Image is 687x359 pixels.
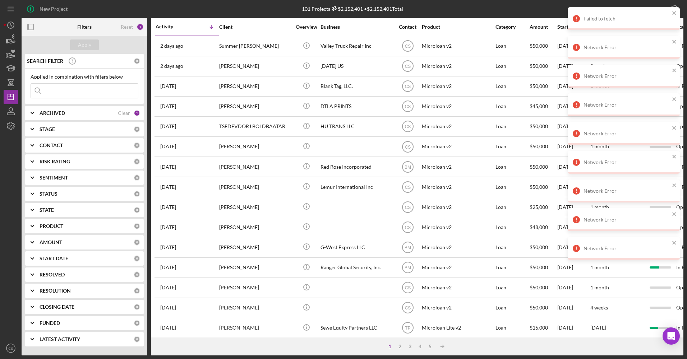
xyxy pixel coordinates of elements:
[405,44,411,49] text: CS
[530,164,548,170] span: $50,000
[40,143,63,148] b: CONTACT
[422,258,494,277] div: Microloan v2
[134,304,140,310] div: 0
[40,288,71,294] b: RESOLUTION
[31,74,138,80] div: Applied in combination with filters below
[590,284,609,290] time: 1 month
[293,24,320,30] div: Overview
[219,37,291,56] div: Summer [PERSON_NAME]
[557,177,590,196] div: [DATE]
[321,157,392,176] div: Red Rose Incorporated
[557,77,590,96] div: [DATE]
[134,191,140,197] div: 0
[160,123,176,129] time: 2025-10-06 16:58
[405,306,411,311] text: CS
[27,58,63,64] b: SEARCH FILTER
[422,137,494,156] div: Microloan v2
[219,278,291,297] div: [PERSON_NAME]
[40,159,70,164] b: RISK RATING
[134,58,140,64] div: 0
[40,126,55,132] b: STAGE
[134,255,140,262] div: 0
[40,320,60,326] b: FUNDED
[134,110,140,116] div: 1
[530,143,548,149] span: $50,000
[584,188,670,194] div: Network Error
[584,159,670,165] div: Network Error
[557,137,590,156] div: [DATE]
[643,2,683,16] button: Export
[219,238,291,257] div: [PERSON_NAME]
[422,117,494,136] div: Microloan v2
[663,327,680,345] div: Open Intercom Messenger
[134,207,140,213] div: 0
[8,346,13,350] text: CS
[405,144,411,149] text: CS
[40,304,74,310] b: CLOSING DATE
[70,39,99,50] button: Apply
[584,217,670,223] div: Network Error
[495,117,529,136] div: Loan
[394,24,421,30] div: Contact
[422,298,494,317] div: Microloan v2
[405,164,411,169] text: BM
[495,157,529,176] div: Loan
[495,57,529,76] div: Loan
[584,102,670,108] div: Network Error
[160,204,176,210] time: 2025-10-02 23:08
[219,157,291,176] div: [PERSON_NAME]
[40,110,65,116] b: ARCHIVED
[134,336,140,342] div: 0
[160,244,176,250] time: 2025-09-29 21:00
[672,10,677,17] button: close
[160,144,176,149] time: 2025-10-03 18:30
[557,157,590,176] div: [DATE]
[134,271,140,278] div: 0
[530,24,557,30] div: Amount
[134,320,140,326] div: 0
[584,246,670,251] div: Network Error
[557,318,590,337] div: [DATE]
[40,175,68,181] b: SENTIMENT
[78,39,91,50] div: Apply
[321,117,392,136] div: HU TRANS LLC
[321,77,392,96] div: Blank Tag, LLC.
[121,24,133,30] div: Reset
[321,177,392,196] div: Lemur International Inc
[495,37,529,56] div: Loan
[530,83,548,89] span: $50,000
[219,97,291,116] div: [PERSON_NAME]
[422,278,494,297] div: Microloan v2
[405,84,411,89] text: CS
[557,298,590,317] div: [DATE]
[557,218,590,237] div: [DATE]
[495,137,529,156] div: Loan
[530,224,548,230] span: $48,000
[405,245,411,250] text: BM
[557,197,590,216] div: [DATE]
[672,211,677,218] button: close
[495,97,529,116] div: Loan
[530,304,548,311] span: $50,000
[160,164,176,170] time: 2025-10-03 18:21
[584,131,670,136] div: Network Error
[422,318,494,337] div: Microloan Lite v2
[219,258,291,277] div: [PERSON_NAME]
[134,239,140,246] div: 0
[672,125,677,132] button: close
[405,205,411,210] text: CS
[584,16,670,22] div: Failed to fetch
[40,239,62,245] b: AMOUNT
[405,285,411,290] text: CS
[495,177,529,196] div: Loan
[422,177,494,196] div: Microloan v2
[22,2,75,16] button: New Project
[134,142,140,149] div: 0
[557,258,590,277] div: [DATE]
[405,265,411,270] text: BM
[40,207,54,213] b: STATE
[321,97,392,116] div: DTLA PRINTS
[219,137,291,156] div: [PERSON_NAME]
[330,6,363,12] div: $2,152,401
[321,24,392,30] div: Business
